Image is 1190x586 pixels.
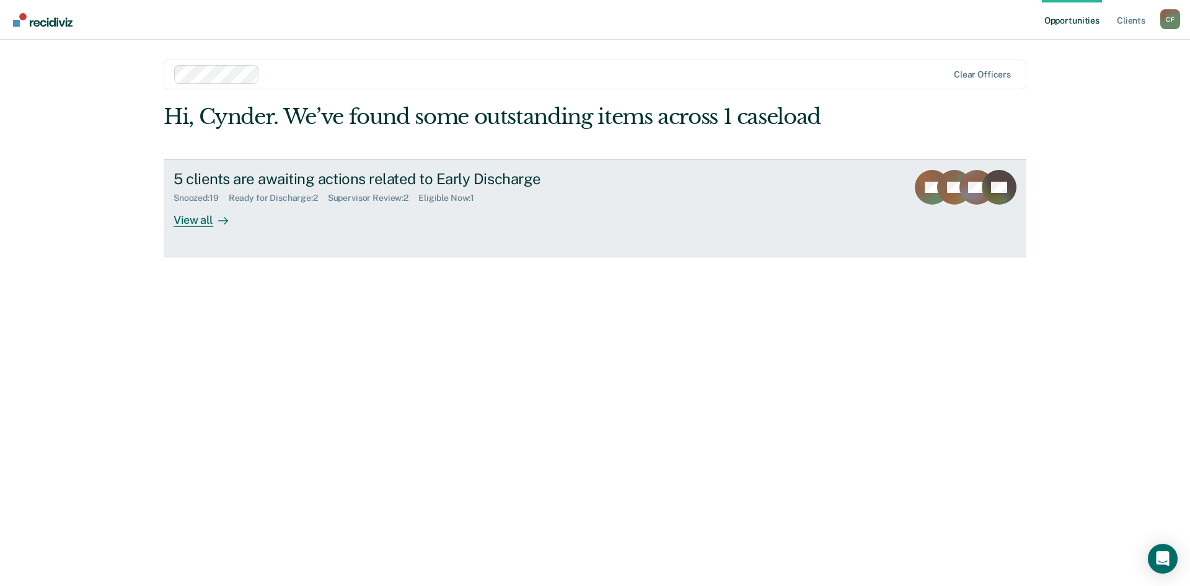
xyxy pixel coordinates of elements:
[328,193,418,203] div: Supervisor Review : 2
[174,193,229,203] div: Snoozed : 19
[1160,9,1180,29] div: C F
[174,170,609,188] div: 5 clients are awaiting actions related to Early Discharge
[954,69,1011,80] div: Clear officers
[229,193,328,203] div: Ready for Discharge : 2
[174,203,243,227] div: View all
[418,193,484,203] div: Eligible Now : 1
[164,104,854,130] div: Hi, Cynder. We’ve found some outstanding items across 1 caseload
[1160,9,1180,29] button: Profile dropdown button
[13,13,73,27] img: Recidiviz
[1148,544,1178,574] div: Open Intercom Messenger
[164,159,1026,257] a: 5 clients are awaiting actions related to Early DischargeSnoozed:19Ready for Discharge:2Superviso...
